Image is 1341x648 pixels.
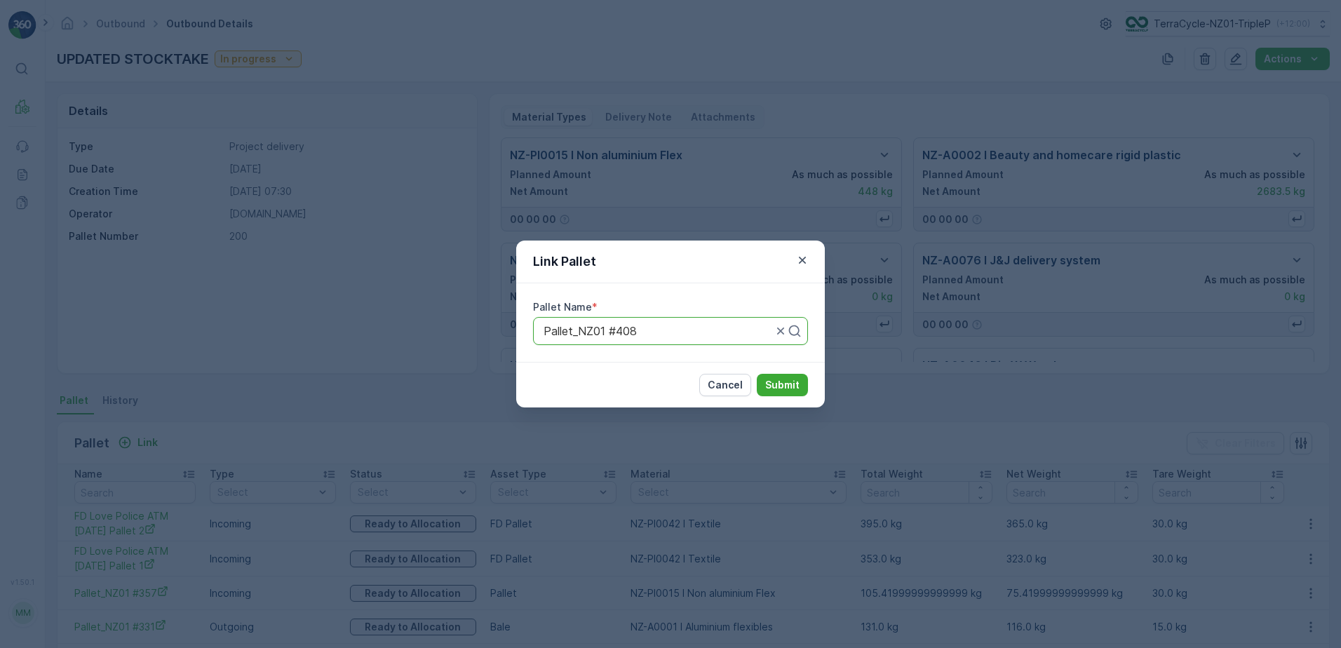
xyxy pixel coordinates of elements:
[699,374,751,396] button: Cancel
[533,252,596,271] p: Link Pallet
[757,374,808,396] button: Submit
[533,301,592,313] label: Pallet Name
[708,378,743,392] p: Cancel
[765,378,800,392] p: Submit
